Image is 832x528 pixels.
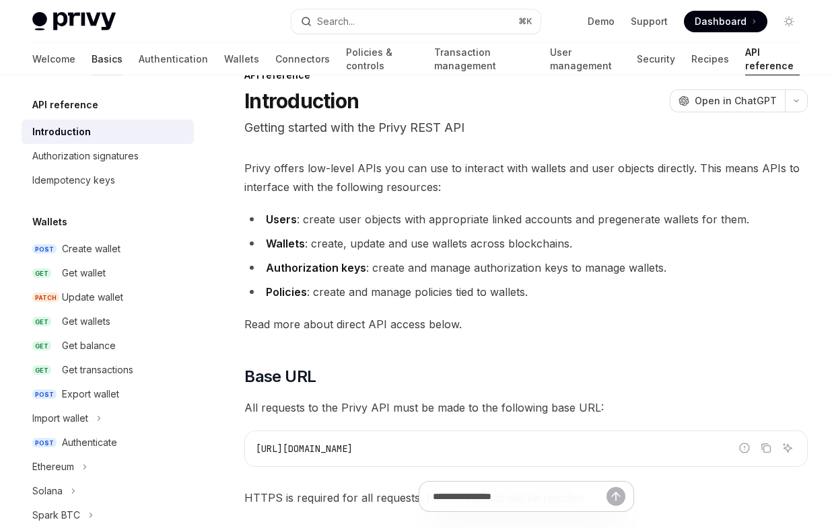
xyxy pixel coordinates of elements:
[266,261,366,274] strong: Authorization keys
[62,386,119,402] div: Export wallet
[266,237,305,250] strong: Wallets
[62,313,110,330] div: Get wallets
[32,148,139,164] div: Authorization signatures
[32,124,91,140] div: Introduction
[244,210,808,229] li: : create user objects with appropriate linked accounts and pregenerate wallets for them.
[670,89,785,112] button: Open in ChatGPT
[32,389,57,400] span: POST
[62,362,133,378] div: Get transactions
[22,430,194,455] a: POSTAuthenticate
[275,43,330,75] a: Connectors
[32,365,51,375] span: GET
[62,265,106,281] div: Get wallet
[244,234,808,253] li: : create, update and use wallets across blockchains.
[244,315,808,334] span: Read more about direct API access below.
[637,43,675,75] a: Security
[244,258,808,277] li: : create and manage authorization keys to manage wallets.
[779,439,796,457] button: Ask AI
[32,410,88,426] div: Import wallet
[22,144,194,168] a: Authorization signatures
[256,443,353,455] span: [URL][DOMAIN_NAME]
[32,12,116,31] img: light logo
[32,483,63,499] div: Solana
[32,459,74,475] div: Ethereum
[32,214,67,230] h5: Wallets
[22,309,194,334] a: GETGet wallets
[346,43,418,75] a: Policies & controls
[244,366,316,387] span: Base URL
[22,120,194,144] a: Introduction
[22,455,194,479] button: Toggle Ethereum section
[22,334,194,358] a: GETGet balance
[695,15,747,28] span: Dashboard
[32,268,51,278] span: GET
[244,282,808,301] li: : create and manage policies tied to wallets.
[62,435,117,451] div: Authenticate
[266,285,307,299] strong: Policies
[757,439,775,457] button: Copy the contents from the code block
[684,11,767,32] a: Dashboard
[22,168,194,192] a: Idempotency keys
[695,94,777,108] span: Open in ChatGPT
[224,43,259,75] a: Wallets
[32,317,51,327] span: GET
[32,43,75,75] a: Welcome
[291,9,540,34] button: Open search
[139,43,208,75] a: Authentication
[22,285,194,309] a: PATCHUpdate wallet
[631,15,668,28] a: Support
[244,69,808,82] div: API reference
[32,97,98,113] h5: API reference
[62,289,123,305] div: Update wallet
[32,172,115,188] div: Idempotency keys
[550,43,621,75] a: User management
[22,358,194,382] a: GETGet transactions
[606,487,625,506] button: Send message
[434,43,534,75] a: Transaction management
[244,159,808,196] span: Privy offers low-level APIs you can use to interact with wallets and user objects directly. This ...
[32,293,59,303] span: PATCH
[433,482,606,511] input: Ask a question...
[244,398,808,417] span: All requests to the Privy API must be made to the following base URL:
[745,43,800,75] a: API reference
[62,338,116,354] div: Get balance
[32,244,57,254] span: POST
[244,118,808,137] p: Getting started with the Privy REST API
[62,241,120,257] div: Create wallet
[22,479,194,503] button: Toggle Solana section
[736,439,753,457] button: Report incorrect code
[588,15,615,28] a: Demo
[22,382,194,406] a: POSTExport wallet
[22,261,194,285] a: GETGet wallet
[32,507,80,523] div: Spark BTC
[691,43,729,75] a: Recipes
[32,341,51,351] span: GET
[778,11,800,32] button: Toggle dark mode
[266,213,297,226] strong: Users
[317,13,355,30] div: Search...
[22,503,194,527] button: Toggle Spark BTC section
[32,438,57,448] span: POST
[244,89,359,113] h1: Introduction
[22,406,194,430] button: Toggle Import wallet section
[92,43,123,75] a: Basics
[22,237,194,261] a: POSTCreate wallet
[518,16,532,27] span: ⌘ K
